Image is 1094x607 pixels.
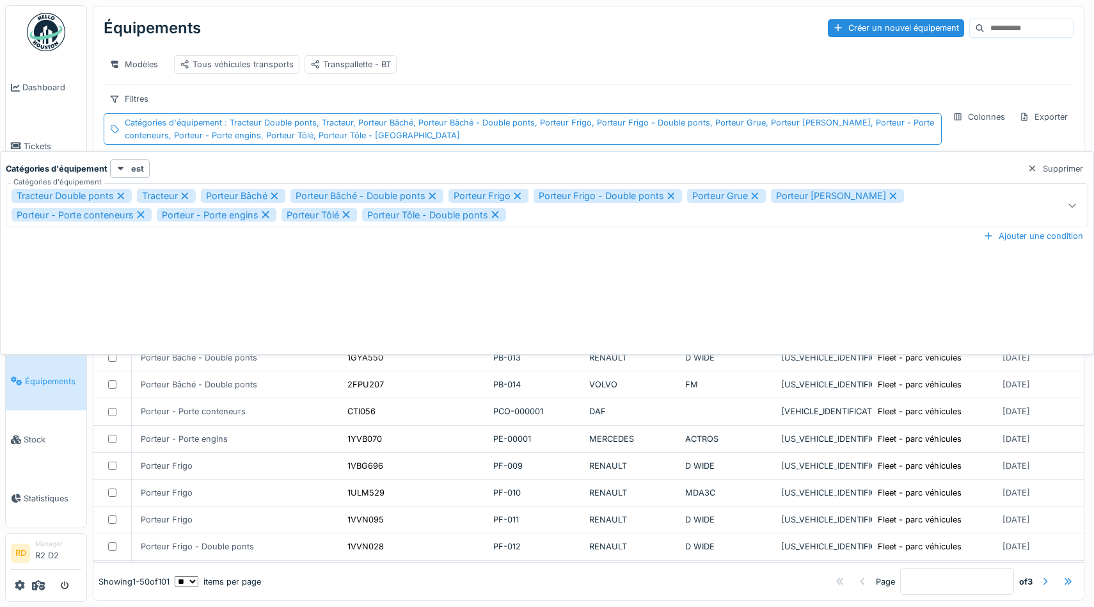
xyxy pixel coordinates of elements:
div: Porteur Grue [687,189,766,203]
div: Porteur - Porte engins [157,208,276,222]
div: [DATE] [1003,352,1030,364]
div: ACTROS [685,433,771,445]
span: : Tracteur Double ponts, Tracteur, Porteur Bâché, Porteur Bâché - Double ponts, Porteur Frigo, Po... [125,118,934,140]
div: Porteur Bâché - Double ponts [141,378,257,391]
div: FM [685,378,771,391]
div: Porteur Frigo - Double ponts [534,189,682,203]
div: Exporter [1013,108,1074,126]
div: [DATE] [1003,540,1030,553]
div: [US_VEHICLE_IDENTIFICATION_NUMBER] [781,378,867,391]
div: [US_VEHICLE_IDENTIFICATION_NUMBER] [781,433,867,445]
div: RENAULT [589,460,675,472]
div: Colonnes [947,108,1011,126]
strong: est [131,163,144,175]
div: Supprimer [1022,160,1088,177]
div: DAF [589,405,675,417]
div: PE-00001 [493,433,579,445]
div: Porteur Tôle - Double ponts [362,208,506,222]
li: RD [11,544,30,563]
div: [DATE] [1003,487,1030,499]
div: PF-012 [493,540,579,553]
div: VOLVO [589,378,675,391]
div: 1VVN095 [347,514,384,526]
div: Porteur - Porte conteneurs [12,208,152,222]
strong: of 3 [1019,575,1033,587]
div: Porteur [PERSON_NAME] [771,189,904,203]
div: [DATE] [1003,514,1030,526]
div: PF-009 [493,460,579,472]
div: [US_VEHICLE_IDENTIFICATION_NUMBER] [781,487,867,499]
div: D WIDE [685,540,771,553]
div: RENAULT [589,514,675,526]
div: CTI056 [347,405,376,417]
div: MERCEDES [589,433,675,445]
div: Porteur Bâché - Double ponts [141,352,257,364]
div: 1YVB070 [347,433,382,445]
div: PCO-000001 [493,405,579,417]
div: [US_VEHICLE_IDENTIFICATION_NUMBER] [781,514,867,526]
div: items per page [175,575,261,587]
div: Porteur - Porte conteneurs [141,405,246,417]
label: Catégories d'équipement [11,177,104,188]
div: 1ULM529 [347,487,384,499]
div: Équipements [104,12,201,45]
div: Porteur Bâché [201,189,285,203]
span: Équipements [25,375,81,387]
div: PB-013 [493,352,579,364]
div: Fleet - parc véhicules [878,405,962,417]
div: PF-011 [493,514,579,526]
div: Porteur Tôlé [281,208,357,222]
div: Porteur Bâché - Double ponts [290,189,443,203]
span: Stock [24,433,81,446]
div: Catégories d'équipement [125,117,936,141]
div: [DATE] [1003,405,1030,417]
div: MDA3C [685,487,771,499]
div: Tous véhicules transports [180,58,294,70]
div: PB-014 [493,378,579,391]
div: Fleet - parc véhicules [878,540,962,553]
div: PF-010 [493,487,579,499]
div: [DATE] [1003,433,1030,445]
div: 1VBG696 [347,460,383,472]
div: Porteur Frigo [448,189,528,203]
div: Porteur Frigo [141,514,193,526]
div: Porteur Frigo [141,460,193,472]
div: Showing 1 - 50 of 101 [99,575,170,587]
div: 1VVN028 [347,540,384,553]
div: D WIDE [685,460,771,472]
div: Fleet - parc véhicules [878,433,962,445]
div: Tracteur Double ponts [12,189,132,203]
div: Page [876,575,895,587]
div: [DATE] [1003,378,1030,391]
div: RENAULT [589,540,675,553]
div: Fleet - parc véhicules [878,514,962,526]
div: Ajouter une condition [978,227,1088,245]
div: Manager [35,539,81,549]
div: [US_VEHICLE_IDENTIFICATION_NUMBER] [781,540,867,553]
div: Fleet - parc véhicules [878,460,962,472]
div: RENAULT [589,487,675,499]
div: Fleet - parc véhicules [878,378,962,391]
div: Porteur - Porte engins [141,433,228,445]
div: D WIDE [685,352,771,364]
div: 2FPU207 [347,378,384,391]
div: D WIDE [685,514,771,526]
div: [US_VEHICLE_IDENTIFICATION_NUMBER] [781,460,867,472]
span: Tickets [24,140,81,152]
li: R2 D2 [35,539,81,567]
div: Créer un nouvel équipement [828,19,964,36]
span: Dashboard [22,81,81,93]
div: Transpallette - BT [310,58,391,70]
div: Porteur Frigo - Double ponts [141,540,254,553]
strong: Catégories d'équipement [6,163,107,175]
div: [VEHICLE_IDENTIFICATION_NUMBER] [781,405,867,417]
div: Fleet - parc véhicules [878,352,962,364]
div: 1GYA550 [347,352,383,364]
div: Fleet - parc véhicules [878,487,962,499]
img: Badge_color-CXgf-gQk.svg [27,13,65,51]
div: RENAULT [589,352,675,364]
div: Tracteur [137,189,196,203]
div: Porteur Frigo [141,487,193,499]
div: [US_VEHICLE_IDENTIFICATION_NUMBER] [781,352,867,364]
div: Modèles [104,55,164,74]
